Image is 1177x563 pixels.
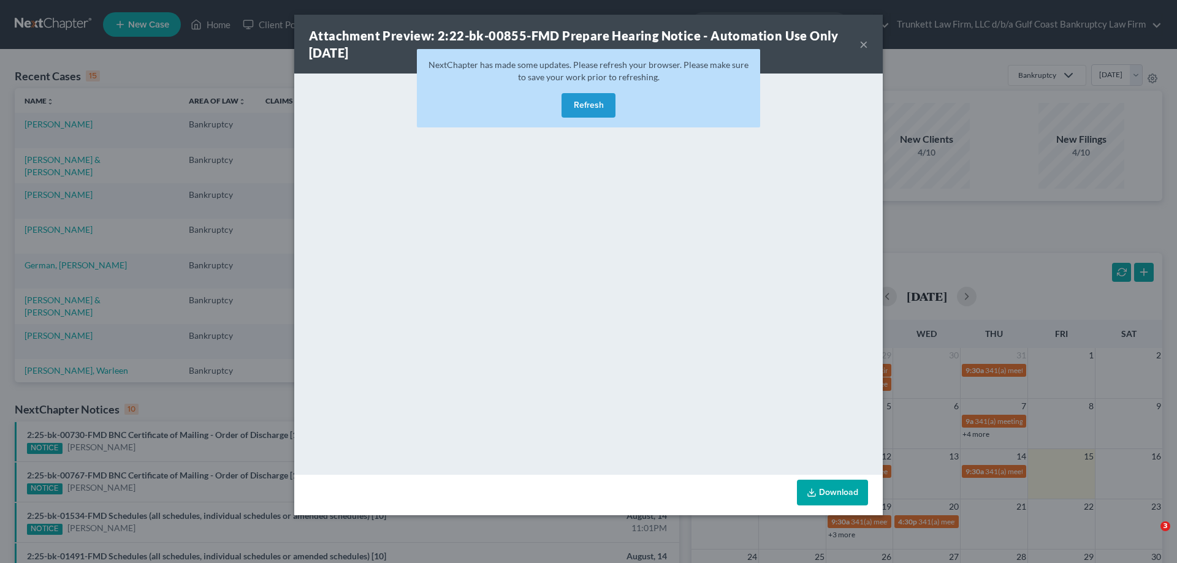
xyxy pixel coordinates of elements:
[294,74,883,472] iframe: <object ng-attr-data='[URL][DOMAIN_NAME]' type='application/pdf' width='100%' height='650px'></ob...
[309,28,839,60] strong: Attachment Preview: 2:22-bk-00855-FMD Prepare Hearing Notice - Automation Use Only [DATE]
[562,93,615,118] button: Refresh
[859,37,868,51] button: ×
[1160,521,1170,531] span: 3
[797,480,868,505] a: Download
[1135,521,1165,551] iframe: Intercom live chat
[429,59,748,82] span: NextChapter has made some updates. Please refresh your browser. Please make sure to save your wor...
